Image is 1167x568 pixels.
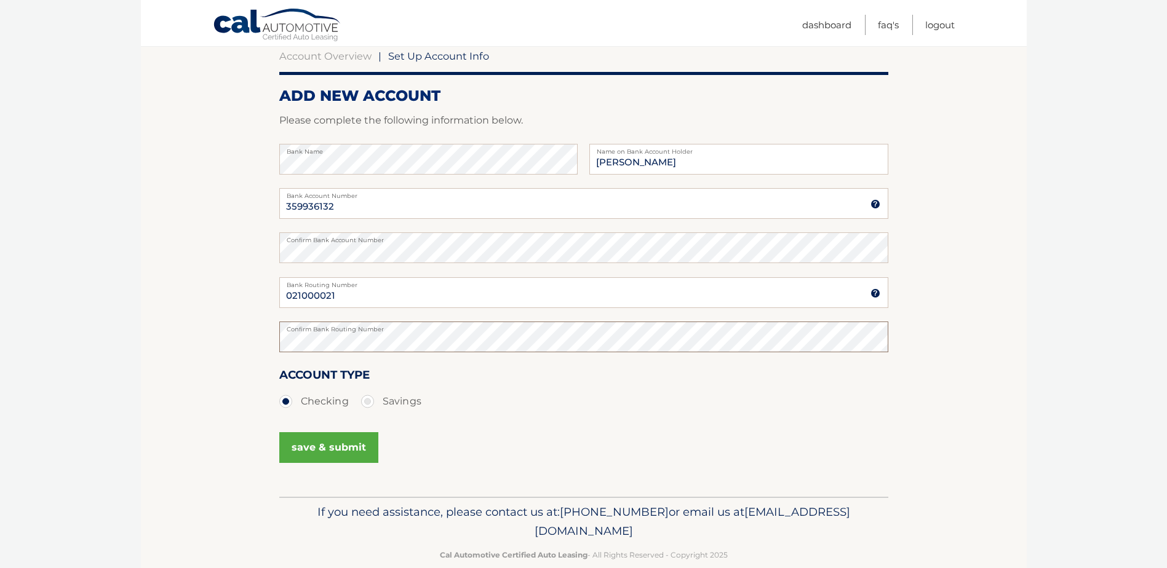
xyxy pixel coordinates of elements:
a: Account Overview [279,50,372,62]
img: tooltip.svg [870,199,880,209]
a: Dashboard [802,15,851,35]
h2: ADD NEW ACCOUNT [279,87,888,105]
label: Account Type [279,366,370,389]
label: Name on Bank Account Holder [589,144,888,154]
span: | [378,50,381,62]
a: FAQ's [878,15,899,35]
input: Name on Account (Account Holder Name) [589,144,888,175]
input: Bank Account Number [279,188,888,219]
p: Please complete the following information below. [279,112,888,129]
label: Bank Account Number [279,188,888,198]
a: Logout [925,15,955,35]
span: [PHONE_NUMBER] [560,505,669,519]
label: Confirm Bank Routing Number [279,321,888,331]
label: Checking [279,389,349,414]
p: If you need assistance, please contact us at: or email us at [287,502,880,542]
label: Bank Routing Number [279,277,888,287]
span: Set Up Account Info [388,50,489,62]
label: Savings [361,389,421,414]
input: Bank Routing Number [279,277,888,308]
label: Bank Name [279,144,578,154]
p: - All Rights Reserved - Copyright 2025 [287,548,880,561]
strong: Cal Automotive Certified Auto Leasing [440,550,587,559]
label: Confirm Bank Account Number [279,232,888,242]
button: save & submit [279,432,378,463]
img: tooltip.svg [870,288,880,298]
a: Cal Automotive [213,8,342,44]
